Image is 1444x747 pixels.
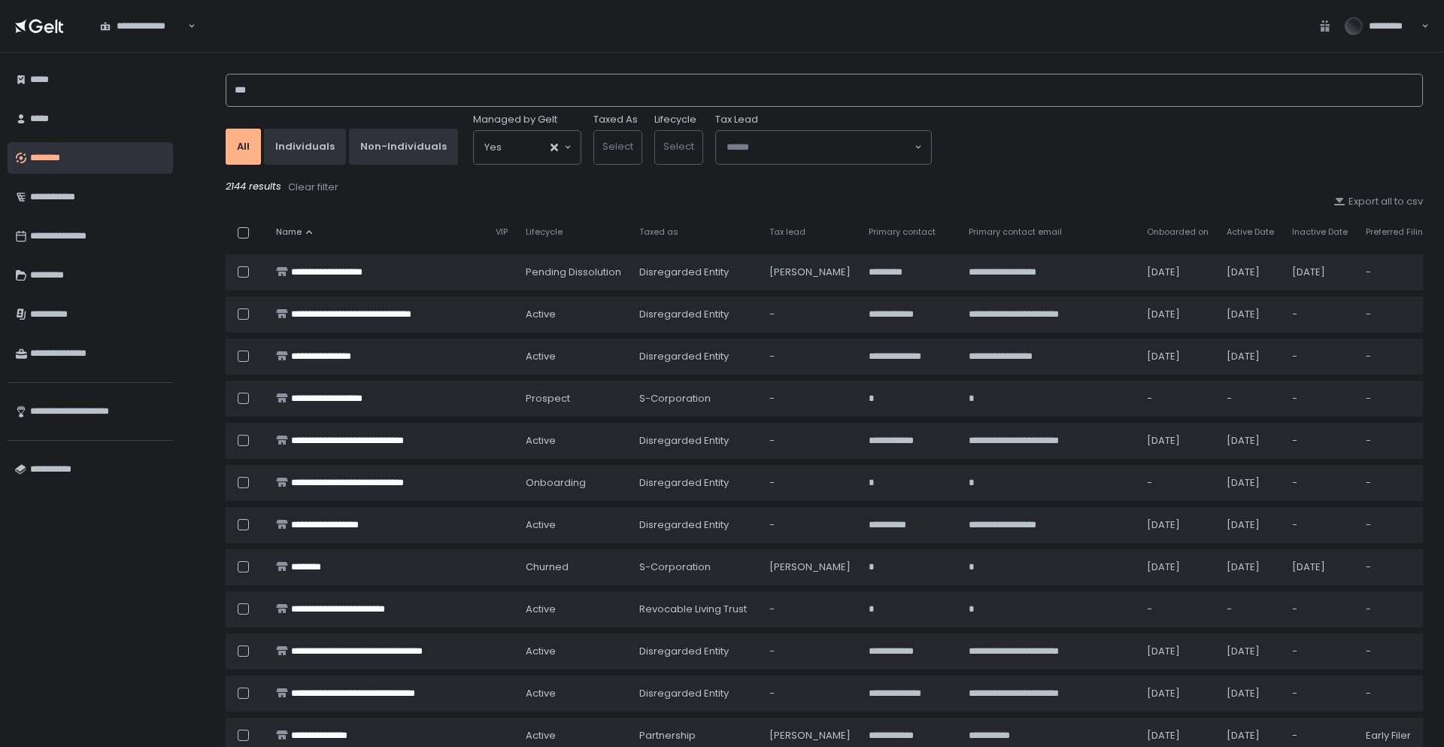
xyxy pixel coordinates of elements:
div: - [1292,518,1348,532]
div: [DATE] [1147,308,1209,321]
div: - [1227,603,1274,616]
div: - [1292,476,1348,490]
div: - [1366,560,1429,574]
label: Taxed As [593,113,638,126]
span: Lifecycle [526,226,563,238]
div: [DATE] [1227,350,1274,363]
div: [DATE] [1227,645,1274,658]
div: Disregarded Entity [639,266,751,279]
div: Search for option [716,131,931,164]
div: - [1366,434,1429,448]
div: Disregarded Entity [639,476,751,490]
span: active [526,645,556,658]
div: - [1292,645,1348,658]
span: Managed by Gelt [473,113,557,126]
button: Individuals [264,129,346,165]
button: Non-Individuals [349,129,458,165]
div: [DATE] [1147,434,1209,448]
div: Search for option [90,11,196,42]
div: - [769,434,851,448]
div: S-Corporation [639,560,751,574]
div: - [769,308,851,321]
span: active [526,687,556,700]
span: Onboarded on [1147,226,1209,238]
span: churned [526,560,569,574]
div: [DATE] [1227,518,1274,532]
span: active [526,603,556,616]
div: - [1366,266,1429,279]
div: [DATE] [1227,266,1274,279]
div: Disregarded Entity [639,434,751,448]
div: [DATE] [1227,476,1274,490]
span: active [526,518,556,532]
div: - [1227,392,1274,405]
div: - [1292,392,1348,405]
input: Search for option [727,140,913,155]
div: Early Filer [1366,729,1429,742]
div: [DATE] [1147,645,1209,658]
span: active [526,729,556,742]
div: - [769,476,851,490]
span: Primary contact email [969,226,1062,238]
div: Disregarded Entity [639,518,751,532]
div: [PERSON_NAME] [769,560,851,574]
div: Clear filter [288,181,338,194]
span: Select [663,139,694,153]
div: - [1147,476,1209,490]
div: [DATE] [1227,729,1274,742]
div: - [769,603,851,616]
div: Disregarded Entity [639,687,751,700]
div: [DATE] [1292,266,1348,279]
div: All [237,140,250,153]
span: Active Date [1227,226,1274,238]
div: [DATE] [1147,266,1209,279]
span: Preferred Filing [1366,226,1429,238]
div: Individuals [275,140,335,153]
div: [DATE] [1147,350,1209,363]
div: - [1147,392,1209,405]
div: - [1366,687,1429,700]
span: active [526,308,556,321]
span: Tax lead [769,226,805,238]
span: active [526,434,556,448]
span: Tax Lead [715,113,758,126]
div: - [1366,645,1429,658]
div: - [769,350,851,363]
input: Search for option [186,19,187,34]
span: onboarding [526,476,586,490]
div: [DATE] [1147,518,1209,532]
input: Search for option [502,140,549,155]
div: - [1292,350,1348,363]
span: Select [602,139,633,153]
button: Export all to csv [1333,195,1423,208]
div: - [769,518,851,532]
div: - [1366,392,1429,405]
label: Lifecycle [654,113,696,126]
div: S-Corporation [639,392,751,405]
div: Partnership [639,729,751,742]
div: [DATE] [1227,434,1274,448]
div: Disregarded Entity [639,308,751,321]
span: prospect [526,392,570,405]
div: Non-Individuals [360,140,447,153]
div: [DATE] [1227,560,1274,574]
div: - [1366,518,1429,532]
div: [PERSON_NAME] [769,729,851,742]
div: - [1292,729,1348,742]
div: [DATE] [1147,687,1209,700]
div: [DATE] [1227,687,1274,700]
div: [DATE] [1227,308,1274,321]
div: - [1366,476,1429,490]
div: [DATE] [1292,560,1348,574]
div: Search for option [474,131,581,164]
div: - [1147,603,1209,616]
div: - [1366,308,1429,321]
span: pending Dissolution [526,266,621,279]
div: [DATE] [1147,560,1209,574]
span: Inactive Date [1292,226,1348,238]
div: - [1366,603,1429,616]
div: - [1292,308,1348,321]
div: Disregarded Entity [639,350,751,363]
span: VIP [496,226,508,238]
